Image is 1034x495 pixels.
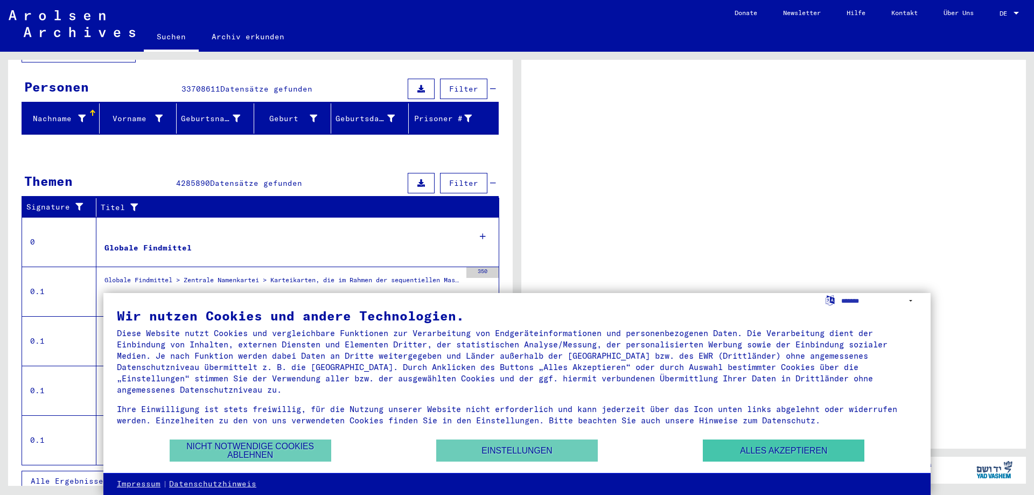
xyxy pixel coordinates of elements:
[413,113,472,124] div: Prisoner #
[26,199,99,216] div: Signature
[22,471,162,491] button: Alle Ergebnisse anzeigen
[176,178,210,188] span: 4285890
[974,456,1015,483] img: yv_logo.png
[22,316,96,366] td: 0.1
[104,292,216,303] div: Kartenbestand Segment 1
[181,113,240,124] div: Geburtsname
[101,199,488,216] div: Titel
[336,110,408,127] div: Geburtsdatum
[440,173,487,193] button: Filter
[336,113,395,124] div: Geburtsdatum
[24,77,89,96] div: Personen
[26,113,86,124] div: Nachname
[177,103,254,134] mat-header-cell: Geburtsname
[117,309,917,322] div: Wir nutzen Cookies und andere Technologien.
[22,267,96,316] td: 0.1
[703,440,864,462] button: Alles akzeptieren
[466,267,499,278] div: 350
[210,178,302,188] span: Datensätze gefunden
[9,10,135,37] img: Arolsen_neg.svg
[26,110,99,127] div: Nachname
[449,84,478,94] span: Filter
[24,171,73,191] div: Themen
[413,110,486,127] div: Prisoner #
[331,103,409,134] mat-header-cell: Geburtsdatum
[104,110,177,127] div: Vorname
[258,110,331,127] div: Geburt‏
[181,110,254,127] div: Geburtsname
[440,79,487,99] button: Filter
[26,201,88,213] div: Signature
[104,242,192,254] div: Globale Findmittel
[31,476,147,486] span: Alle Ergebnisse anzeigen
[22,366,96,415] td: 0.1
[117,403,917,426] div: Ihre Einwilligung ist stets freiwillig, für die Nutzung unserer Website nicht erforderlich und ka...
[170,440,331,462] button: Nicht notwendige Cookies ablehnen
[841,293,917,309] select: Sprache auswählen
[169,479,256,490] a: Datenschutzhinweis
[436,440,598,462] button: Einstellungen
[22,415,96,465] td: 0.1
[181,84,220,94] span: 33708611
[409,103,499,134] mat-header-cell: Prisoner #
[104,275,461,290] div: Globale Findmittel > Zentrale Namenkartei > Karteikarten, die im Rahmen der sequentiellen Massend...
[254,103,332,134] mat-header-cell: Geburt‏
[199,24,297,50] a: Archiv erkunden
[104,113,163,124] div: Vorname
[825,295,836,305] label: Sprache auswählen
[22,217,96,267] td: 0
[117,327,917,395] div: Diese Website nutzt Cookies und vergleichbare Funktionen zur Verarbeitung von Endgeräteinformatio...
[144,24,199,52] a: Suchen
[117,479,160,490] a: Impressum
[258,113,318,124] div: Geburt‏
[100,103,177,134] mat-header-cell: Vorname
[101,202,478,213] div: Titel
[449,178,478,188] span: Filter
[220,84,312,94] span: Datensätze gefunden
[1000,10,1011,17] span: DE
[22,103,100,134] mat-header-cell: Nachname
